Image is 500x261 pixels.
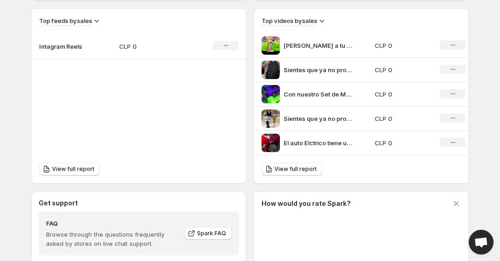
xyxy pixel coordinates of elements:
[119,42,185,51] p: CLP 0
[46,230,178,248] p: Browse through the questions frequently asked by stores on live chat support.
[375,65,429,74] p: CLP 0
[262,109,280,128] img: Sientes que ya no progresas Es momento de aumentar la intensidad Con este Chaleco de Peso Ajustab...
[262,163,322,176] a: View full report
[184,227,232,240] a: Spark FAQ
[39,163,100,176] a: View full report
[262,134,280,152] img: El auto Elctrico tiene un valor de 124990 -Si pides hoy te envo un cupn de un 10 de descuento en ...
[262,16,317,25] h3: Top videos by sales
[262,36,280,55] img: Dale a tu beb la seguridad y comodidad que merece Nuestro Cojn Asiento Cerdito lo acompaa en sus ...
[46,219,178,228] h4: FAQ
[469,230,494,255] div: Open chat
[375,41,429,50] p: CLP 0
[39,199,78,208] h3: Get support
[39,42,85,51] p: Intagram Reels
[284,65,353,74] p: Sientes que ya no progresas Es momento de aumentar la intensidad Con este Chaleco de Peso Ajustab...
[52,165,94,173] span: View full report
[375,114,429,123] p: CLP 0
[262,61,280,79] img: Sientes que ya no progresas Es momento de aumentar la intensidad Con este Chaleco de Peso Ajustab...
[39,16,92,25] h3: Top feeds by sales
[284,90,353,99] p: Con nuestro Set de Mancuernas 6KG podrs tonificar ganar fuerza y mantenerte en forma de manera pr...
[375,90,429,99] p: CLP 0
[262,199,351,208] h3: How would you rate Spark?
[284,41,353,50] p: [PERSON_NAME] a tu beb la seguridad y comodidad que merece Nuestro Cojn Asiento Cerdito lo acompa...
[284,138,353,148] p: El auto Elctrico tiene un valor de 124990 -Si pides [DATE] te envo un cupn de un 10 de descuento ...
[284,114,353,123] p: Sientes que ya no progresas Es momento de aumentar la intensidad Con este Chaleco de Peso Ajustab...
[262,85,280,103] img: Con nuestro Set de Mancuernas 6KG podrs tonificar ganar fuerza y mantenerte en forma de manera pr...
[375,138,429,148] p: CLP 0
[197,230,226,237] span: Spark FAQ
[274,165,317,173] span: View full report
